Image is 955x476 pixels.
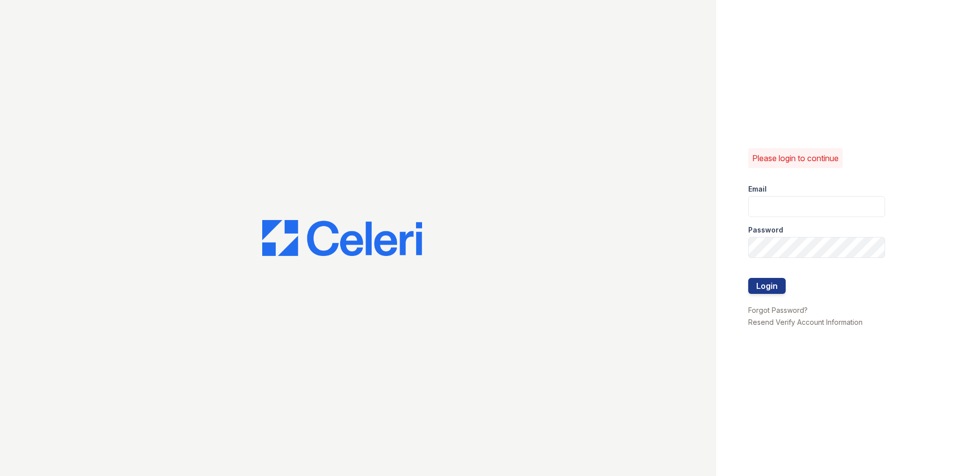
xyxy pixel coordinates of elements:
p: Please login to continue [752,152,839,164]
a: Resend Verify Account Information [748,318,863,326]
img: CE_Logo_Blue-a8612792a0a2168367f1c8372b55b34899dd931a85d93a1a3d3e32e68fde9ad4.png [262,220,422,256]
label: Email [748,184,767,194]
label: Password [748,225,783,235]
button: Login [748,278,786,294]
a: Forgot Password? [748,306,808,314]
